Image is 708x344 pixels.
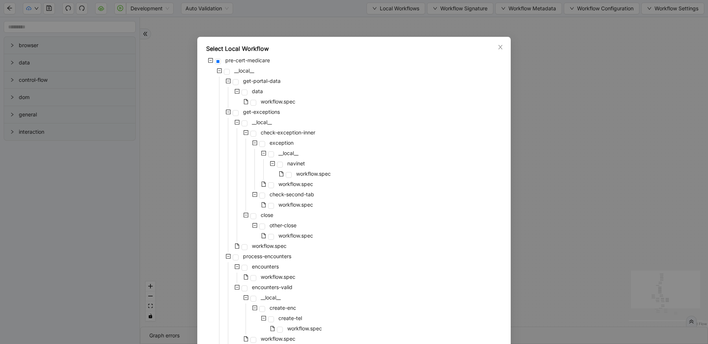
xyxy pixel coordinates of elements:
span: workflow.spec [287,325,322,331]
span: create-enc [270,305,296,311]
span: __local__ [252,119,272,125]
span: workflow.spec [278,232,313,239]
span: minus-square [261,316,266,321]
span: minus-square [208,58,213,63]
span: __local__ [277,149,300,158]
span: workflow.spec [286,324,323,333]
span: create-tel [278,315,302,321]
span: file [243,99,249,104]
span: encounters [252,263,279,270]
span: workflow.spec [295,169,332,178]
span: check-second-tab [268,190,316,199]
span: workflow.spec [278,181,313,187]
span: create-tel [277,314,303,323]
span: file [243,274,249,280]
span: close [259,211,275,220]
span: navinet [287,160,305,166]
span: check-exception-inner [261,129,315,136]
span: workflow.spec [277,231,315,240]
span: __local__ [250,118,273,127]
span: workflow.spec [259,97,297,106]
span: minus-square [226,78,231,84]
div: Select Local Workflow [206,44,502,53]
span: minus-square [226,109,231,115]
span: minus-square [243,295,249,300]
button: Close [496,43,504,51]
span: __local__ [234,67,254,74]
span: get-portal-data [242,77,282,85]
span: check-exception-inner [259,128,317,137]
span: minus-square [235,285,240,290]
span: file [243,336,249,341]
span: exception [268,138,295,147]
span: minus-square [243,130,249,135]
span: file [279,171,284,176]
span: minus-square [252,192,257,197]
span: workflow.spec [259,273,297,281]
span: workflow.spec [250,242,288,250]
span: exception [270,140,294,146]
span: check-second-tab [270,191,314,197]
span: data [250,87,264,96]
span: __local__ [259,293,282,302]
span: minus-square [235,264,240,269]
span: __local__ [278,150,298,156]
span: minus-square [235,89,240,94]
span: workflow.spec [278,201,313,208]
span: minus-square [252,305,257,310]
span: __local__ [233,66,256,75]
span: minus-square [261,151,266,156]
span: close [497,44,503,50]
span: workflow.spec [277,200,315,209]
span: minus-square [226,254,231,259]
span: workflow.spec [277,180,315,189]
span: pre-cert-medicare [225,57,270,63]
span: file [235,243,240,249]
span: minus-square [243,213,249,218]
span: workflow.spec [261,98,295,105]
span: data [252,88,263,94]
span: encounters-valid [252,284,292,290]
span: minus-square [252,223,257,228]
span: workflow.spec [261,336,295,342]
span: process-encounters [242,252,293,261]
span: other-close [268,221,298,230]
span: workflow.spec [259,334,297,343]
span: __local__ [261,294,281,301]
span: get-exceptions [242,108,281,116]
span: close [261,212,273,218]
span: workflow.spec [252,243,287,249]
span: minus-square [252,140,257,145]
span: encounters [250,262,280,271]
span: workflow.spec [296,171,331,177]
span: navinet [286,159,306,168]
span: get-exceptions [243,109,280,115]
span: pre-cert-medicare [224,56,271,65]
span: create-enc [268,303,298,312]
span: process-encounters [243,253,291,259]
span: encounters-valid [250,283,294,292]
span: get-portal-data [243,78,281,84]
span: file [261,202,266,207]
span: file [261,182,266,187]
span: file [270,326,275,331]
span: minus-square [217,68,222,73]
span: workflow.spec [261,274,295,280]
span: minus-square [235,120,240,125]
span: minus-square [270,161,275,166]
span: other-close [270,222,296,228]
span: file [261,233,266,238]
